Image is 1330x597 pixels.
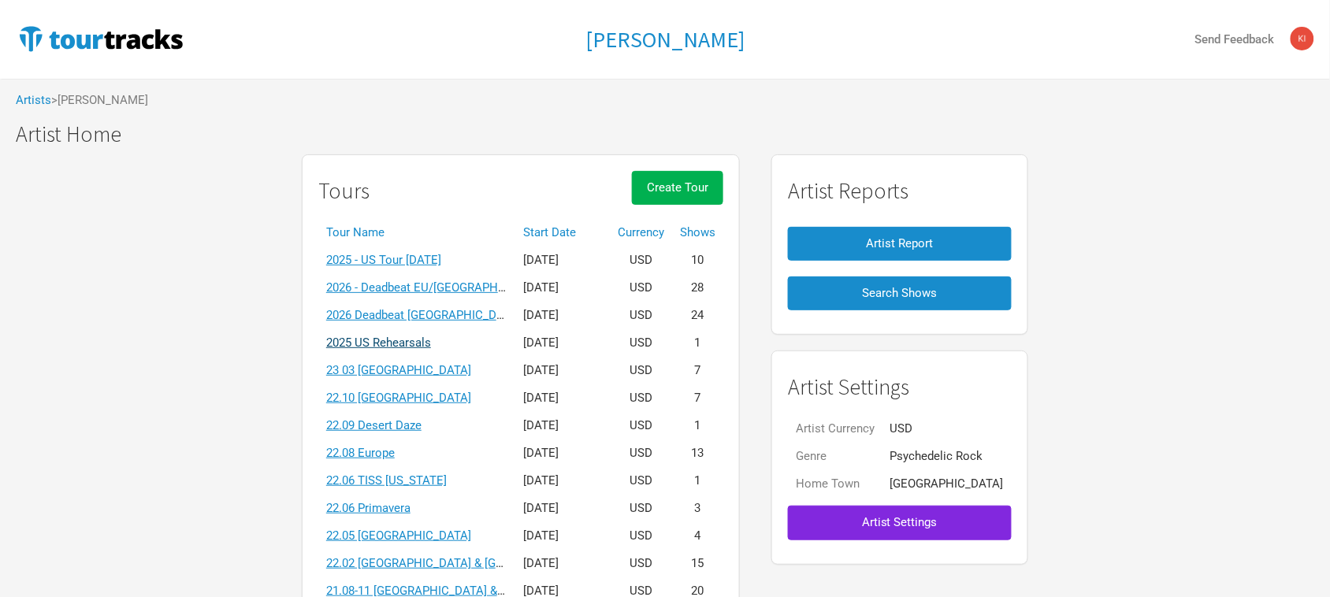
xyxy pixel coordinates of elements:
td: [DATE] [515,247,610,274]
a: 22.09 Desert Daze [326,418,422,432]
td: [DATE] [515,495,610,522]
td: 1 [672,467,723,495]
th: Shows [672,219,723,247]
a: Artists [16,93,51,107]
td: [DATE] [515,467,610,495]
td: [GEOGRAPHIC_DATA] [882,470,1012,498]
td: Psychedelic Rock [882,443,1012,470]
td: USD [610,439,672,467]
span: Create Tour [647,180,708,195]
h1: [PERSON_NAME] [585,25,745,54]
td: USD [882,415,1012,443]
td: 13 [672,439,723,467]
span: Artist Report [867,236,934,250]
td: [DATE] [515,550,610,577]
td: 4 [672,522,723,550]
td: USD [610,522,672,550]
td: Artist Currency [788,415,882,443]
a: 22.08 Europe [326,446,395,460]
a: Artist Settings [788,498,1012,547]
td: [DATE] [515,522,610,550]
a: 22.02 [GEOGRAPHIC_DATA] & [GEOGRAPHIC_DATA] [326,556,598,570]
button: Artist Report [788,227,1012,261]
td: USD [610,412,672,439]
a: 2026 - Deadbeat EU/[GEOGRAPHIC_DATA] [DATE] [326,280,585,295]
td: USD [610,550,672,577]
td: 3 [672,495,723,522]
td: USD [610,329,672,357]
td: 28 [672,274,723,302]
td: 1 [672,329,723,357]
a: 23 03 [GEOGRAPHIC_DATA] [326,363,471,377]
a: 22.05 [GEOGRAPHIC_DATA] [326,528,471,543]
a: Search Shows [788,269,1012,318]
td: 7 [672,384,723,412]
td: [DATE] [515,384,610,412]
a: 22.06 Primavera [326,501,411,515]
td: 15 [672,550,723,577]
td: 10 [672,247,723,274]
img: TourTracks [16,23,186,54]
td: [DATE] [515,302,610,329]
button: Create Tour [632,171,723,205]
th: Tour Name [318,219,515,247]
button: Artist Settings [788,506,1012,540]
a: 22.06 TISS [US_STATE] [326,473,447,488]
a: Artist Report [788,219,1012,269]
a: [PERSON_NAME] [585,28,745,52]
h1: Artist Reports [788,179,1012,203]
a: 2026 Deadbeat [GEOGRAPHIC_DATA] & [GEOGRAPHIC_DATA] Summer [326,308,695,322]
a: Create Tour [632,171,723,219]
td: 7 [672,357,723,384]
button: Search Shows [788,276,1012,310]
a: 22.10 [GEOGRAPHIC_DATA] [326,391,471,405]
td: [DATE] [515,412,610,439]
td: USD [610,384,672,412]
td: USD [610,357,672,384]
td: 1 [672,412,723,439]
span: Search Shows [863,286,938,300]
td: [DATE] [515,439,610,467]
a: 2025 US Rehearsals [326,336,431,350]
td: [DATE] [515,274,610,302]
td: Home Town [788,470,882,498]
span: Artist Settings [862,515,938,529]
img: Kimberley [1291,27,1314,50]
td: USD [610,247,672,274]
span: > [PERSON_NAME] [51,95,148,106]
th: Start Date [515,219,610,247]
td: 24 [672,302,723,329]
td: [DATE] [515,357,610,384]
td: USD [610,495,672,522]
td: USD [610,274,672,302]
h1: Artist Home [16,122,1330,146]
strong: Send Feedback [1195,32,1275,46]
td: [DATE] [515,329,610,357]
td: Genre [788,443,882,470]
td: USD [610,302,672,329]
h1: Tours [318,179,370,203]
a: 2025 - US Tour [DATE] [326,253,441,267]
td: USD [610,467,672,495]
th: Currency [610,219,672,247]
h1: Artist Settings [788,375,1012,399]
